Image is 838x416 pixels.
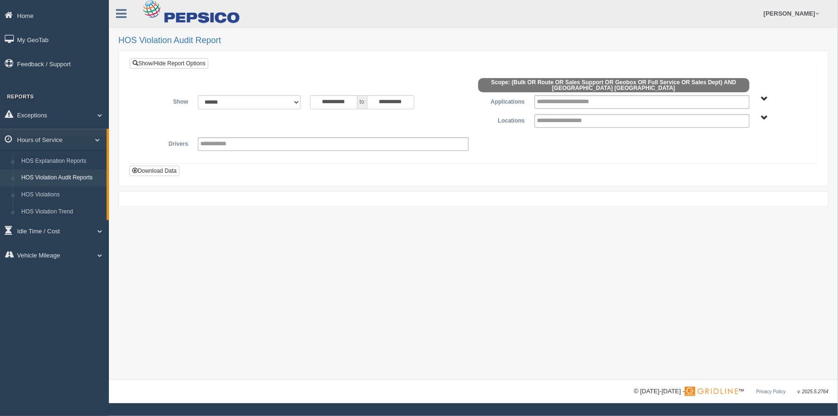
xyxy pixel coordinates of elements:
[473,114,530,125] label: Locations
[798,389,829,394] span: v. 2025.5.2764
[118,36,829,45] h2: HOS Violation Audit Report
[634,387,829,397] div: © [DATE]-[DATE] - ™
[17,204,107,221] a: HOS Violation Trend
[130,58,208,69] a: Show/Hide Report Options
[17,169,107,186] a: HOS Violation Audit Reports
[137,137,193,149] label: Drivers
[129,166,179,176] button: Download Data
[357,95,367,109] span: to
[17,153,107,170] a: HOS Explanation Reports
[756,389,785,394] a: Privacy Policy
[685,387,738,396] img: Gridline
[478,78,749,92] span: Scope: (Bulk OR Route OR Sales Support OR Geobox OR Full Service OR Sales Dept) AND [GEOGRAPHIC_D...
[473,95,530,106] label: Applications
[17,186,107,204] a: HOS Violations
[137,95,193,106] label: Show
